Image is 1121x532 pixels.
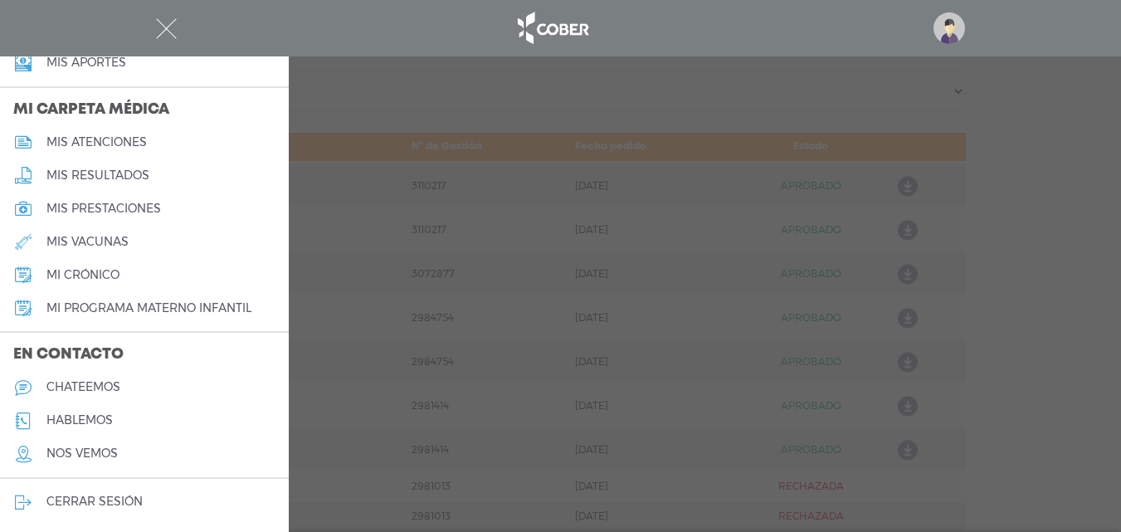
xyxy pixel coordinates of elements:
[46,301,251,315] h5: mi programa materno infantil
[46,135,147,149] h5: mis atenciones
[46,268,119,282] h5: mi crónico
[46,56,126,70] h5: Mis aportes
[509,8,596,48] img: logo_cober_home-white.png
[933,12,965,44] img: profile-placeholder.svg
[46,495,143,509] h5: cerrar sesión
[156,18,177,39] img: Cober_menu-close-white.svg
[46,447,118,461] h5: nos vemos
[46,235,129,249] h5: mis vacunas
[46,413,113,427] h5: hablemos
[46,168,149,183] h5: mis resultados
[46,380,120,394] h5: chateemos
[46,202,161,216] h5: mis prestaciones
